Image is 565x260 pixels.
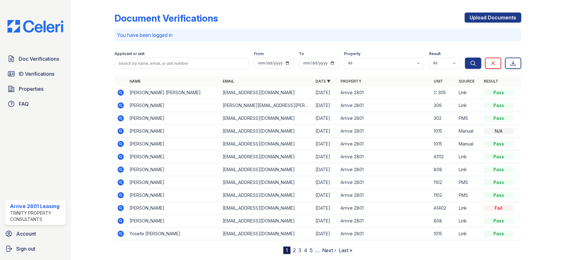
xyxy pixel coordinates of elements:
div: Document Verifications [114,13,218,24]
td: [PERSON_NAME] [127,202,220,215]
a: Last » [339,247,352,253]
span: Account [16,230,36,237]
a: Doc Verifications [5,53,66,65]
div: Arrive 2801 Leasing [10,202,63,210]
td: Arrive 2801 [338,189,431,202]
td: PMS [456,176,481,189]
td: [EMAIL_ADDRESS][DOMAIN_NAME] [220,176,313,189]
a: Properties [5,83,66,95]
a: Unit [434,79,443,84]
td: [PERSON_NAME] [127,163,220,176]
td: 808 [431,163,456,176]
td: Link [456,99,481,112]
td: PMS [456,112,481,125]
label: Property [344,51,361,56]
span: Doc Verifications [19,55,59,63]
td: [PERSON_NAME] [127,125,220,138]
a: FAQ [5,98,66,110]
td: Yosefe [PERSON_NAME] [127,227,220,240]
td: [EMAIL_ADDRESS][DOMAIN_NAME] [220,189,313,202]
a: ID Verifications [5,68,66,80]
td: [EMAIL_ADDRESS][DOMAIN_NAME] [220,125,313,138]
a: Upload Documents [465,13,521,23]
a: Name [129,79,141,84]
a: Date ▼ [315,79,330,84]
td: [EMAIL_ADDRESS][DOMAIN_NAME] [220,150,313,163]
span: ID Verifications [19,70,54,78]
td: [EMAIL_ADDRESS][DOMAIN_NAME] [220,163,313,176]
label: From [254,51,264,56]
div: Pass [484,102,514,109]
a: 4 [304,247,307,253]
td: A1112 [431,150,456,163]
td: [EMAIL_ADDRESS][DOMAIN_NAME] [220,112,313,125]
td: 302 [431,112,456,125]
td: [PERSON_NAME] [127,189,220,202]
label: To [299,51,304,56]
td: [DATE] [313,163,338,176]
a: 5 [310,247,313,253]
div: Pass [484,141,514,147]
a: Email [223,79,234,84]
td: [PERSON_NAME] [127,150,220,163]
td: Arrive 2801 [338,125,431,138]
td: Arrive 2801 [338,163,431,176]
a: Account [3,227,68,240]
td: Arrive 2801 [338,86,431,99]
div: Pass [484,166,514,173]
td: [DATE] [313,86,338,99]
td: Arrive 2801 [338,112,431,125]
td: [DATE] [313,202,338,215]
td: Link [456,215,481,227]
td: [DATE] [313,112,338,125]
td: [PERSON_NAME] [127,99,220,112]
td: [EMAIL_ADDRESS][DOMAIN_NAME] [220,227,313,240]
div: Trinity Property Consultants [10,210,63,222]
td: Arrive 2801 [338,202,431,215]
td: [DATE] [313,176,338,189]
p: You have been logged in [117,31,518,39]
span: Sign out [16,245,35,252]
td: Link [456,86,481,99]
label: Applicant or unit [114,51,144,56]
div: Pass [484,115,514,121]
td: 1102 [431,176,456,189]
td: [DATE] [313,227,338,240]
td: Manual [456,138,481,150]
td: Arrive 2801 [338,138,431,150]
div: Pass [484,89,514,96]
td: 1015 [431,138,456,150]
td: PMS [456,189,481,202]
td: [DATE] [313,189,338,202]
a: 3 [298,247,301,253]
span: … [315,247,320,254]
a: Property [341,79,361,84]
a: Result [484,79,498,84]
button: Sign out [3,242,68,255]
a: Source [459,79,475,84]
div: Pass [484,179,514,186]
td: Arrive 2801 [338,176,431,189]
td: [EMAIL_ADDRESS][DOMAIN_NAME] [220,202,313,215]
td: Link [456,163,481,176]
div: 1 [283,247,290,254]
td: Link [456,150,481,163]
td: Arrive 2801 [338,227,431,240]
td: 1015 [431,227,456,240]
span: FAQ [19,100,29,108]
label: Result [429,51,441,56]
div: Pass [484,192,514,198]
td: Link [456,227,481,240]
td: [EMAIL_ADDRESS][DOMAIN_NAME] [220,86,313,99]
td: Arrive 2801 [338,99,431,112]
div: Pass [484,218,514,224]
td: 306 [431,99,456,112]
td: [PERSON_NAME][EMAIL_ADDRESS][PERSON_NAME][DOMAIN_NAME] [220,99,313,112]
div: Pass [484,231,514,237]
a: 2 [293,247,296,253]
td: [DATE] [313,215,338,227]
td: A1402 [431,202,456,215]
td: [PERSON_NAME] [127,138,220,150]
div: Pass [484,154,514,160]
td: [EMAIL_ADDRESS][DOMAIN_NAME] [220,138,313,150]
